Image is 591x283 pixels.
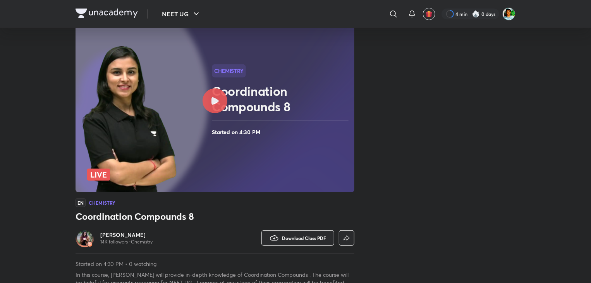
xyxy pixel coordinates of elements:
[502,7,515,21] img: Mehul Ghosh
[472,10,480,18] img: streak
[212,83,351,114] h2: Coordination Compounds 8
[212,127,351,137] h4: Started on 4:30 PM
[76,9,138,18] img: Company Logo
[89,200,115,205] h4: Chemistry
[426,10,433,17] img: avatar
[76,9,138,20] a: Company Logo
[76,198,86,207] span: EN
[77,230,93,246] img: Avatar
[423,8,435,20] button: avatar
[100,239,153,245] p: 14K followers • Chemistry
[282,235,326,241] span: Download Class PDF
[157,6,206,22] button: NEET UG
[261,230,334,246] button: Download Class PDF
[87,242,93,247] img: badge
[76,210,354,223] h3: Coordination Compounds 8
[100,231,153,239] a: [PERSON_NAME]
[76,260,354,268] p: Started on 4:30 PM • 0 watching
[76,229,94,247] a: Avatarbadge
